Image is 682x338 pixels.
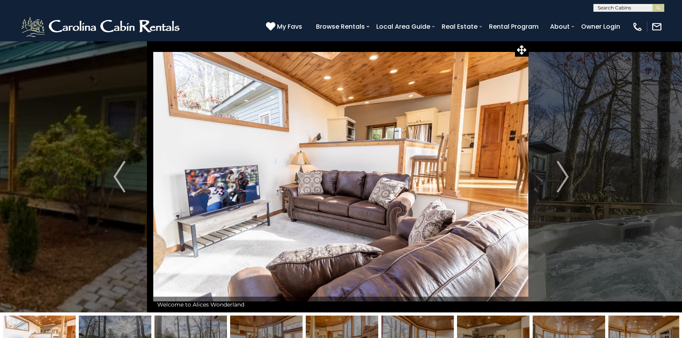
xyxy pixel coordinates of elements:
[546,20,574,33] a: About
[577,20,624,33] a: Owner Login
[85,41,153,312] button: Previous
[651,21,662,32] img: mail-regular-white.png
[277,22,302,31] span: My Favs
[20,15,183,39] img: White-1-2.png
[372,20,434,33] a: Local Area Guide
[632,21,643,32] img: phone-regular-white.png
[153,297,528,312] div: Welcome to Alices Wonderland
[113,161,125,192] img: arrow
[312,20,369,33] a: Browse Rentals
[529,41,597,312] button: Next
[438,20,481,33] a: Real Estate
[557,161,569,192] img: arrow
[485,20,543,33] a: Rental Program
[266,22,304,32] a: My Favs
